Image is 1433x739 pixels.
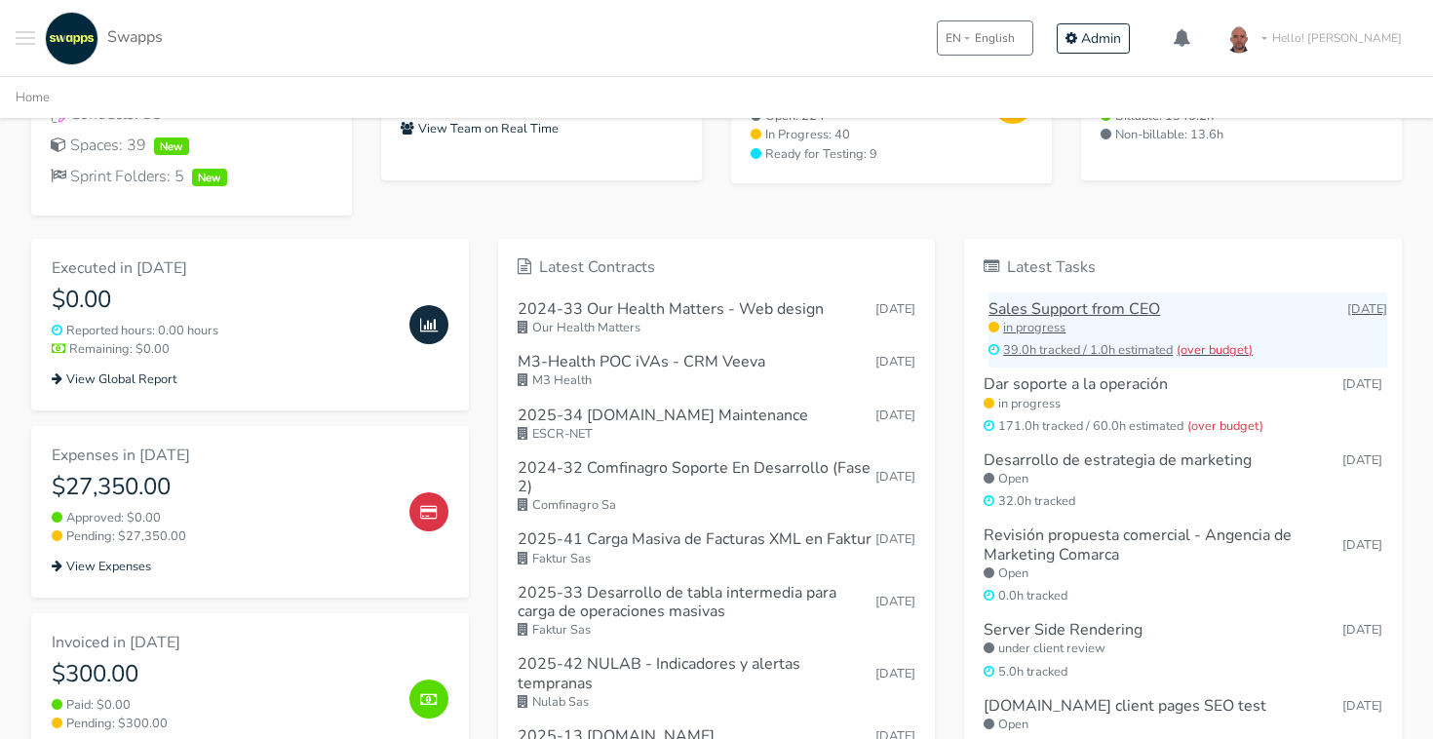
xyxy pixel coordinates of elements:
[31,239,469,410] a: Executed in [DATE] $0.00 Reported hours: 0.00 hours Remaining: $0.00 View Global Report
[52,447,394,465] h6: Expenses in [DATE]
[984,451,1252,470] h6: Desarrollo de estrategia de marketing
[518,693,916,712] small: Nulab Sas
[51,165,332,188] a: Sprint Folders: 5New
[988,341,1387,360] small: 39.0h tracked / 1.0h estimated
[45,12,98,65] img: swapps-linkedin-v2.jpg
[937,20,1033,56] button: ENEnglish
[984,640,1382,658] small: under client review
[518,407,808,425] h6: 2025-34 [DOMAIN_NAME] Maintenance
[984,697,1266,716] h6: [DOMAIN_NAME] client pages SEO test
[988,300,1160,319] h6: Sales Support from CEO
[51,165,332,188] div: Sprint Folders: 5
[518,425,916,444] small: ESCR-NET
[1342,375,1382,394] small: [DATE]
[107,26,163,48] span: Swapps
[16,12,35,65] button: Toggle navigation menu
[52,370,176,388] small: View Global Report
[518,459,876,496] h6: 2024-32 Comfinagro Soporte En Desarrollo (Fase 2)
[875,407,915,424] span: Aug 27, 2025 12:01
[52,340,394,359] small: Remaining: $0.00
[518,399,916,451] a: 2025-34 [DOMAIN_NAME] Maintenance [DATE] ESCR-NET
[984,519,1382,613] a: Revisión propuesta comercial - Angencia de Marketing Comarca [DATE] Open 0.0h tracked
[875,530,915,548] span: Aug 27, 2025 10:27
[988,292,1387,369] a: Sales Support from CEO [DATE] in progress 39.0h tracked / 1.0h estimated(over budget)
[984,492,1382,511] small: 32.0h tracked
[975,29,1015,47] span: English
[1212,11,1417,65] a: Hello! [PERSON_NAME]
[984,470,1382,488] small: Open
[52,696,394,715] small: Paid: $0.00
[518,647,916,720] a: 2025-42 NULAB - Indicadores y alertas tempranas [DATE] Nulab Sas
[31,426,469,598] a: Expenses in [DATE] $27,350.00 Approved: $0.00 Pending: $27,350.00 View Expenses
[1342,451,1382,470] small: [DATE]
[518,451,916,524] a: 2024-32 Comfinagro Soporte En Desarrollo (Fase 2) [DATE] Comfinagro Sa
[518,576,916,648] a: 2025-33 Desarrollo de tabla intermedia para carga de operaciones masivas [DATE] Faktur Sas
[875,300,915,318] span: Aug 27, 2025 17:43
[16,89,50,106] a: Home
[751,145,978,164] a: Ready for Testing: 9
[984,258,1382,277] h6: Latest Tasks
[518,523,916,575] a: 2025-41 Carga Masiva de Facturas XML en Faktur [DATE] Faktur Sas
[52,322,394,340] small: Reported hours: 0.00 hours
[1342,621,1382,640] small: [DATE]
[518,353,765,371] h6: M3-Health POC iVAs - CRM Veeva
[984,587,1382,605] small: 0.0h tracked
[1187,417,1263,435] span: (over budget)
[1342,697,1382,716] small: [DATE]
[984,368,1382,444] a: Dar soporte a la operación [DATE] in progress 171.0h tracked / 60.0h estimated(over budget)
[875,353,915,370] span: Aug 27, 2025 16:11
[518,345,916,398] a: M3-Health POC iVAs - CRM Veeva [DATE] M3 Health
[984,395,1382,413] small: in progress
[518,292,916,345] a: 2024-33 Our Health Matters - Web design [DATE] Our Health Matters
[52,634,394,652] h6: Invoiced in [DATE]
[875,468,915,486] span: Aug 27, 2025 11:52
[518,530,871,549] h6: 2025-41 Carga Masiva de Facturas XML en Faktur
[1177,341,1253,359] span: (over budget)
[1272,29,1402,47] span: Hello! [PERSON_NAME]
[518,319,916,337] small: Our Health Matters
[1101,126,1328,144] small: Non-billable: 13.6h
[192,169,227,186] span: New
[988,319,1387,337] small: in progress
[751,126,978,144] a: In Progress: 40
[51,134,332,157] div: Spaces: 39
[154,137,189,155] span: New
[1342,536,1382,555] small: [DATE]
[52,509,394,527] small: Approved: $0.00
[984,564,1382,583] small: Open
[984,417,1382,436] small: 171.0h tracked / 60.0h estimated
[518,584,876,621] h6: 2025-33 Desarrollo de tabla intermedia para carga de operaciones masivas
[1347,300,1387,319] small: [DATE]
[984,663,1382,681] small: 5.0h tracked
[984,375,1168,394] h6: Dar soporte a la operación
[1057,23,1130,54] a: Admin
[984,621,1143,640] h6: Server Side Rendering
[875,593,915,610] span: Aug 26, 2025 12:54
[52,259,394,278] h6: Executed in [DATE]
[518,258,916,277] h6: Latest Contracts
[518,300,824,319] h6: 2024-33 Our Health Matters - Web design
[40,12,163,65] a: Swapps
[875,665,915,682] span: Aug 26, 2025 11:54
[52,527,394,546] small: Pending: $27,350.00
[984,613,1382,689] a: Server Side Rendering [DATE] under client review 5.0h tracked
[518,550,916,568] small: Faktur Sas
[52,286,394,314] h4: $0.00
[401,120,559,137] small: View Team on Real Time
[984,444,1382,520] a: Desarrollo de estrategia de marketing [DATE] Open 32.0h tracked
[1220,19,1259,58] img: foto-andres-documento.jpeg
[518,371,916,390] small: M3 Health
[52,715,394,733] small: Pending: $300.00
[52,473,394,501] h4: $27,350.00
[52,660,394,688] h4: $300.00
[51,134,332,157] a: Spaces: 39New
[984,716,1382,734] small: Open
[52,558,151,575] small: View Expenses
[518,655,876,692] h6: 2025-42 NULAB - Indicadores y alertas tempranas
[518,621,916,640] small: Faktur Sas
[1081,29,1121,48] span: Admin
[984,526,1342,564] h6: Revisión propuesta comercial - Angencia de Marketing Comarca
[518,496,916,515] small: Comfinagro Sa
